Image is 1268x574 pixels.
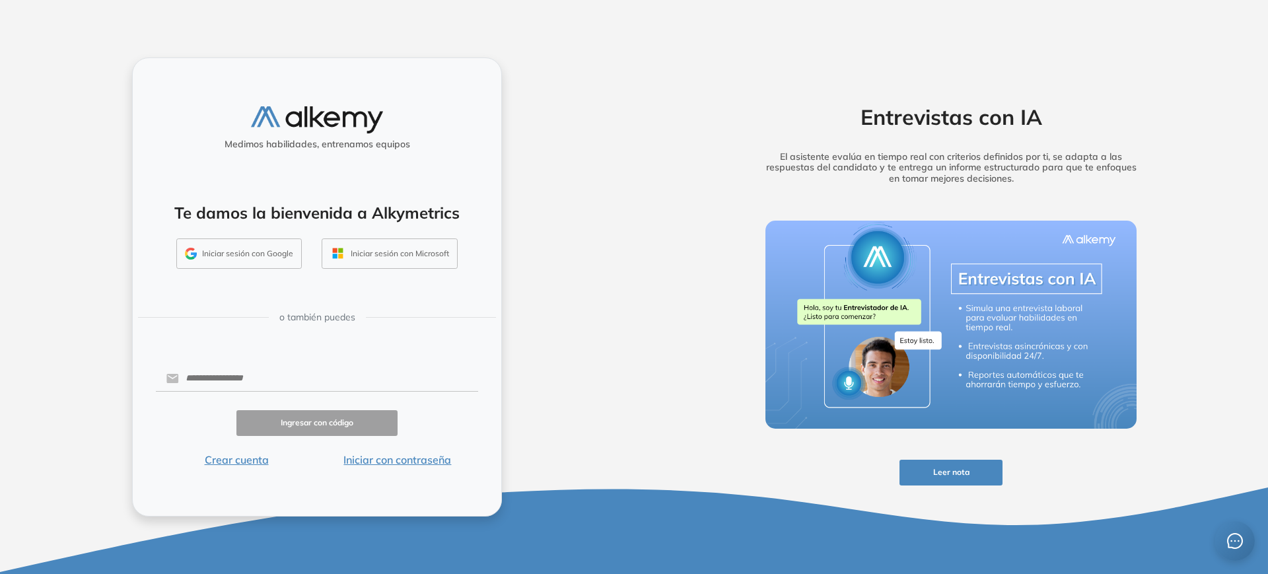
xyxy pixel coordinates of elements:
img: logo-alkemy [251,106,383,133]
button: Iniciar sesión con Google [176,238,302,269]
button: Iniciar sesión con Microsoft [322,238,458,269]
button: Leer nota [899,460,1003,485]
h2: Entrevistas con IA [745,104,1157,129]
span: message [1227,533,1243,549]
img: GMAIL_ICON [185,248,197,260]
button: Ingresar con código [236,410,398,436]
span: o también puedes [279,310,355,324]
h4: Te damos la bienvenida a Alkymetrics [150,203,484,223]
h5: El asistente evalúa en tiempo real con criterios definidos por ti, se adapta a las respuestas del... [745,151,1157,184]
h5: Medimos habilidades, entrenamos equipos [138,139,496,150]
button: Iniciar con contraseña [317,452,478,468]
img: img-more-info [765,221,1137,429]
button: Crear cuenta [156,452,317,468]
img: OUTLOOK_ICON [330,246,345,261]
